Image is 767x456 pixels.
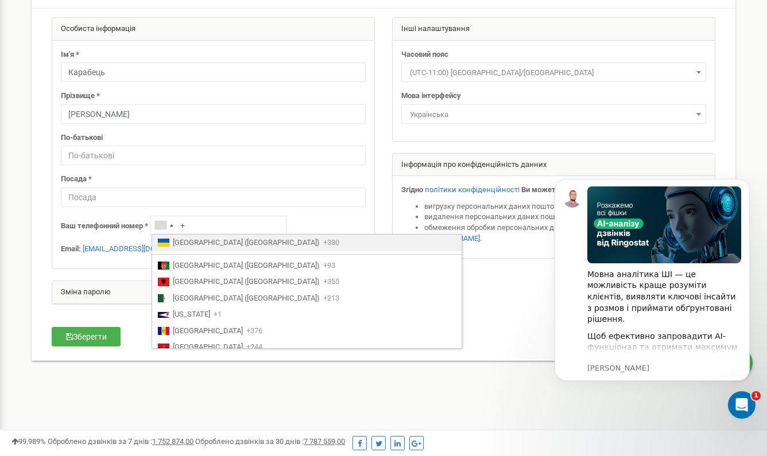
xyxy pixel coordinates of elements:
span: Українська [401,104,706,124]
div: Особиста інформація [52,18,374,41]
ul: List of countries [152,234,462,349]
span: 1 [751,391,761,400]
span: +244 [246,342,262,353]
span: Оброблено дзвінків за 7 днів : [48,437,193,446]
li: видалення персональних даних поштою , [424,212,706,223]
strong: Згідно [401,185,423,194]
input: +1-800-555-55-55 [150,216,286,235]
button: Зберегти [52,327,121,346]
input: Посада [61,188,366,207]
div: Telephone country code [150,216,177,235]
span: +213 [323,293,339,304]
a: [EMAIL_ADDRESS][DOMAIN_NAME] [83,244,199,253]
span: +355 [323,276,339,287]
li: вигрузку персональних даних поштою , [424,201,706,212]
span: [GEOGRAPHIC_DATA] (‫[GEOGRAPHIC_DATA]‬‎) [173,260,320,271]
span: (UTC-11:00) Pacific/Midway [401,63,706,82]
strong: Ви можете зробити запит на: [521,185,623,194]
strong: Email: [61,244,81,253]
span: +376 [246,326,262,337]
label: По-батькові [61,132,103,143]
label: Ім'я * [61,49,79,60]
span: +1 [214,309,222,320]
label: Часовий пояс [401,49,448,60]
iframe: Intercom live chat [728,391,756,419]
span: +93 [323,260,335,271]
span: 99,989% [11,437,46,446]
li: обмеження обробки персональних даних поштою . [424,223,706,244]
span: +380 [323,237,339,248]
span: [GEOGRAPHIC_DATA] ([GEOGRAPHIC_DATA]) [173,237,320,248]
span: [GEOGRAPHIC_DATA] [173,326,243,337]
span: Українська [405,107,702,123]
label: Посада * [61,174,92,185]
div: Інформація про конфіденційність данних [393,154,715,177]
div: Зміна паролю [52,281,374,304]
span: [GEOGRAPHIC_DATA] (‫[GEOGRAPHIC_DATA]‬‎) [173,293,320,304]
input: Ім'я [61,63,366,82]
iframe: Intercom notifications повідомлення [537,162,767,425]
input: Прізвище [61,104,366,124]
div: Інші налаштування [393,18,715,41]
u: 7 787 559,00 [304,437,345,446]
a: політики конфіденційності [425,185,520,194]
input: По-батькові [61,146,366,165]
span: [GEOGRAPHIC_DATA] ([GEOGRAPHIC_DATA]) [173,276,320,287]
span: [US_STATE] [173,309,210,320]
span: Оброблено дзвінків за 30 днів : [195,437,345,446]
label: Прізвище * [61,91,100,102]
label: Ваш телефонний номер * [61,221,148,232]
u: 1 752 874,00 [152,437,193,446]
span: [GEOGRAPHIC_DATA] [173,342,243,353]
span: (UTC-11:00) Pacific/Midway [405,65,702,81]
label: Мова інтерфейсу [401,91,461,102]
